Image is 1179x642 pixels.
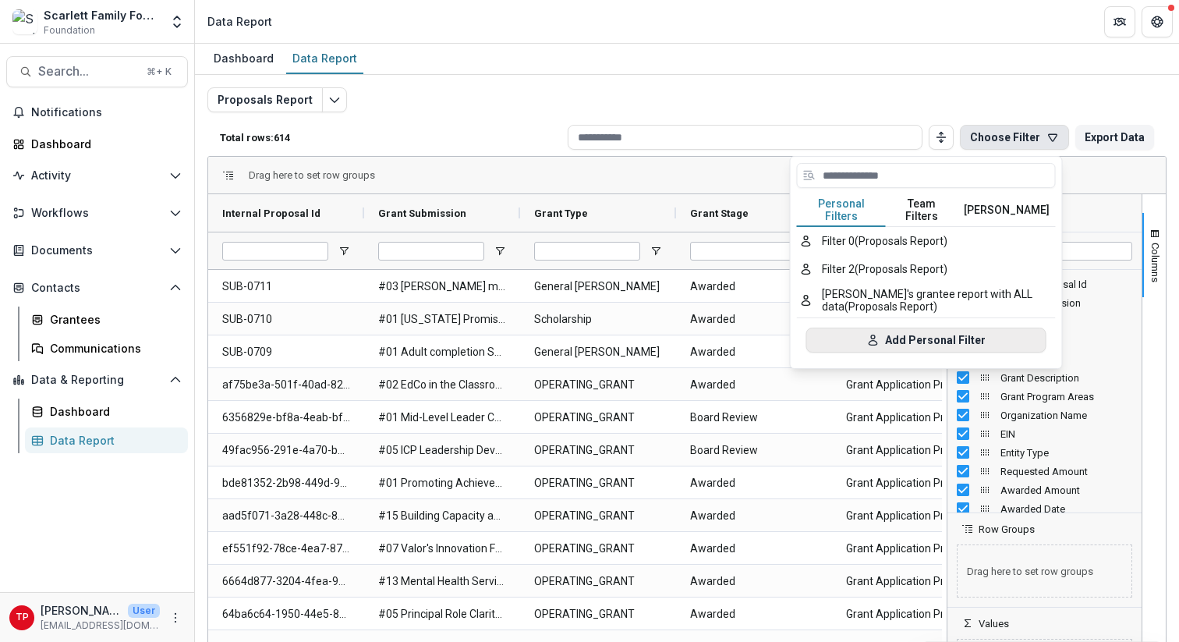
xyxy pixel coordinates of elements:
span: #05 Principal Role Clarity Project (2-yr) [378,598,506,630]
button: Filter 0 (Proposals Report) [797,227,1056,255]
div: Data Report [286,47,363,69]
span: General [PERSON_NAME] [534,336,662,368]
a: Dashboard [25,399,188,424]
span: Internal Proposal Id [1000,278,1132,290]
span: #15 Building Capacity and Deepening Impact for PENCIL 2030 (2-yr) [378,500,506,532]
span: Grant Application Process [846,467,974,499]
span: Awarded [690,500,818,532]
div: Tom Parrish [16,612,29,622]
span: Scholarship [534,303,662,335]
span: Grant Program Areas [1000,391,1132,403]
span: Awarded [690,566,818,598]
span: Awarded Date [1000,503,1132,515]
span: Awarded [690,271,818,303]
span: Requested Amount [1000,466,1132,477]
div: Row Groups [947,535,1142,607]
button: Choose Filter [960,125,1069,150]
input: Internal Proposal Id Filter Input [222,242,328,261]
span: Grant Application Process [846,598,974,630]
span: #13 Mental Health Services for High-Needs Immigrant and Refugee Students [378,566,506,598]
button: Partners [1104,6,1135,37]
div: Data Report [50,432,175,449]
div: Scarlett Family Foundation [44,7,160,23]
span: 49fac956-291e-4a70-bb1f-d2fafef5cf5e [222,435,350,466]
span: 6664d877-3204-4fea-9c02-e67abeb039b9 [222,566,350,598]
a: Dashboard [6,131,188,157]
span: Grant Application Process [846,500,974,532]
input: Grant Submission Filter Input [378,242,484,261]
button: Open Activity [6,163,188,188]
span: Grant Description [1000,372,1132,384]
div: Communications [50,340,175,356]
div: Dashboard [31,136,175,152]
span: Row Groups [979,523,1035,535]
span: OPERATING_GRANT [534,533,662,565]
span: Awarded [690,369,818,401]
button: Open Filter Menu [338,245,350,257]
span: General [PERSON_NAME] [534,271,662,303]
span: Grant Application Process [846,533,974,565]
span: OPERATING_GRANT [534,435,662,466]
button: Team Filters [886,194,958,227]
div: Grant Description Column [947,368,1142,387]
span: SUB-0710 [222,303,350,335]
input: Grant Stage Filter Input [690,242,796,261]
button: Open entity switcher [166,6,188,37]
span: #01 Mid-Level Leader Cohort [378,402,506,434]
span: Board Review [690,402,818,434]
span: Grant Stage [1000,335,1132,346]
div: ⌘ + K [143,63,175,80]
span: Organization Name [1000,410,1132,421]
div: EIN Column [947,424,1142,443]
button: Edit selected report [322,87,347,112]
span: Contacts [31,282,163,295]
img: Scarlett Family Foundation [12,9,37,34]
button: Export Data [1075,125,1154,150]
span: OPERATING_GRANT [534,369,662,401]
span: Pipeline [1000,353,1132,365]
p: [EMAIL_ADDRESS][DOMAIN_NAME] [41,619,160,633]
span: Values [979,618,1009,630]
span: Workflows [31,207,163,220]
span: Activity [31,169,163,183]
span: Internal Proposal Id [222,207,320,219]
span: Columns [1149,243,1161,282]
button: Open Filter Menu [650,245,662,257]
button: Open Contacts [6,275,188,300]
a: Grantees [25,307,188,332]
span: Drag here to set row groups [249,169,375,181]
span: 64ba6c64-1950-44e5-84a8-20eee2440dd4 [222,598,350,630]
span: #03 [PERSON_NAME] memorium scholarship [378,271,506,303]
button: Personal Filters [797,194,886,227]
div: Awarded Date Column [947,499,1142,518]
a: Data Report [25,427,188,453]
button: Open Documents [6,238,188,263]
p: User [128,604,160,618]
div: Awarded Amount Column [947,481,1142,499]
button: [PERSON_NAME] [958,194,1056,227]
button: Open Data & Reporting [6,367,188,392]
span: Entity Type [1000,447,1132,459]
span: #01 Promoting Achievement and Growth in Education (PAGE) [378,467,506,499]
span: OPERATING_GRANT [534,500,662,532]
div: Entity Type Column [947,443,1142,462]
span: Grant Application Process [846,566,974,598]
span: Documents [31,244,163,257]
span: Awarded Amount [1000,484,1132,496]
span: Grant Application Process [846,435,974,466]
span: Drag here to set row groups [957,544,1132,598]
button: Proposals Report [207,87,323,112]
span: SUB-0709 [222,336,350,368]
a: Data Report [286,44,363,74]
button: [PERSON_NAME]'s grantee report with ALL data (Proposals Report) [797,283,1056,317]
span: Board Review [690,435,818,466]
div: Grant Program Areas Column [947,387,1142,406]
div: Requested Amount Column [947,462,1142,481]
div: Organization Name Column [947,406,1142,424]
span: bde81352-2b98-449d-9eaf-8b2dea5e4849 [222,467,350,499]
span: Awarded [690,303,818,335]
span: EIN [1000,428,1132,440]
span: Awarded [690,533,818,565]
p: [PERSON_NAME] [41,602,122,619]
span: #02 EdCo in the Classroom (3-yr) [378,369,506,401]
